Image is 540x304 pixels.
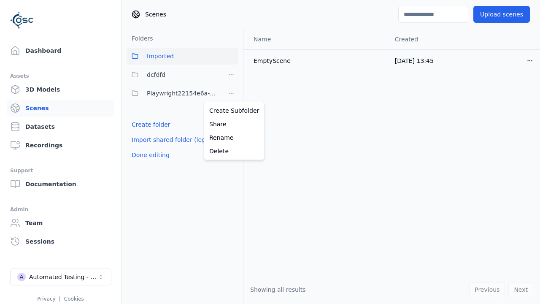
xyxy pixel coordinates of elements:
[206,144,262,158] a: Delete
[206,131,262,144] a: Rename
[206,104,262,117] a: Create Subfolder
[206,117,262,131] a: Share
